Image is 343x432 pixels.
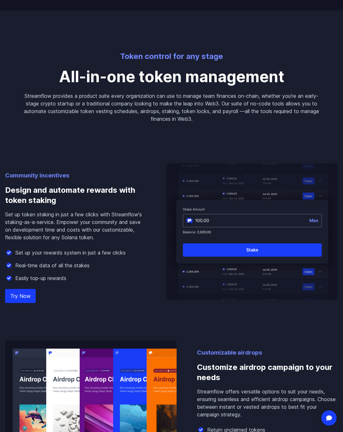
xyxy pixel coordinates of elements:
p: Set up token staking in just a few clicks with Streamflow's staking-as-a-service. Empower your co... [5,211,146,241]
p: Token control for any stage [24,51,319,61]
p: Streamflow provides a product suite every organization can use to manage team finances on-chain, ... [24,92,319,123]
h3: Design and automate rewards with token staking [5,180,146,211]
p: Set up your rewards system in just a few clicks [15,249,126,256]
div: Open Intercom Messenger [321,410,337,426]
p: Streamflow offers versatile options to suit your needs, ensuring seamless and efficient airdrop c... [197,388,338,418]
p: Easily top-up rewards [15,274,66,282]
h3: Customize airdrop campaign to your needs [197,357,338,388]
p: Real-time data of all the stakes [15,262,90,269]
img: Design and automate rewards with token staking [166,163,338,300]
p: All-in-one token management [24,69,319,84]
a: Try Now [5,289,36,303]
p: Customizable airdrops [197,348,338,357]
p: Community incentives [5,171,146,180]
